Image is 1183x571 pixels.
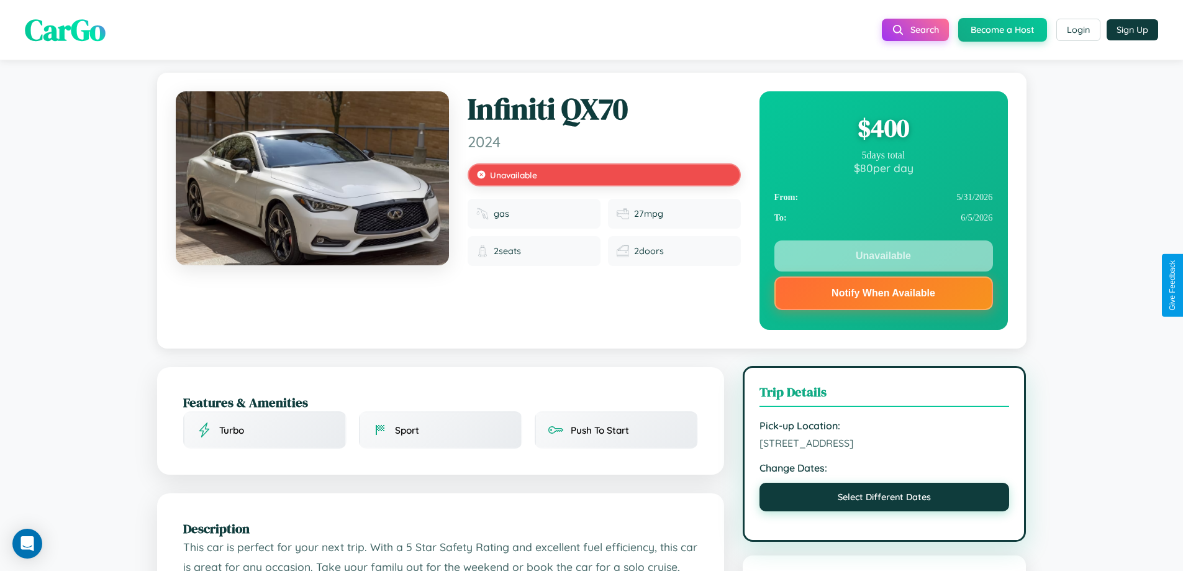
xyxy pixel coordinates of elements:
div: $ 400 [774,111,993,145]
button: Notify When Available [774,276,993,310]
h3: Trip Details [759,383,1010,407]
span: Unavailable [490,170,537,180]
span: CarGo [25,9,106,50]
span: [STREET_ADDRESS] [759,437,1010,449]
span: 2 seats [494,245,521,257]
div: 5 days total [774,150,993,161]
img: Seats [476,245,489,257]
span: Push To Start [571,424,629,436]
button: Select Different Dates [759,483,1010,511]
img: Fuel efficiency [617,208,629,220]
button: Become a Host [958,18,1047,42]
div: 6 / 5 / 2026 [774,208,993,228]
button: Sign Up [1107,19,1158,40]
span: Sport [395,424,419,436]
span: Turbo [219,424,244,436]
span: 27 mpg [634,208,663,219]
span: gas [494,208,509,219]
strong: Pick-up Location: [759,419,1010,432]
button: Unavailable [774,240,993,272]
div: 5 / 31 / 2026 [774,187,993,208]
div: $ 80 per day [774,161,993,175]
span: 2024 [468,132,741,151]
img: Fuel type [476,208,489,220]
strong: Change Dates: [759,462,1010,474]
strong: From: [774,192,799,203]
button: Login [1056,19,1100,41]
div: Give Feedback [1168,260,1177,311]
h1: Infiniti QX70 [468,91,741,127]
button: Search [882,19,949,41]
h2: Description [183,519,698,537]
span: 2 doors [634,245,664,257]
strong: To: [774,212,787,223]
h2: Features & Amenities [183,393,698,411]
img: Infiniti QX70 2024 [176,91,449,265]
img: Doors [617,245,629,257]
span: Search [910,24,939,35]
div: Open Intercom Messenger [12,529,42,559]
